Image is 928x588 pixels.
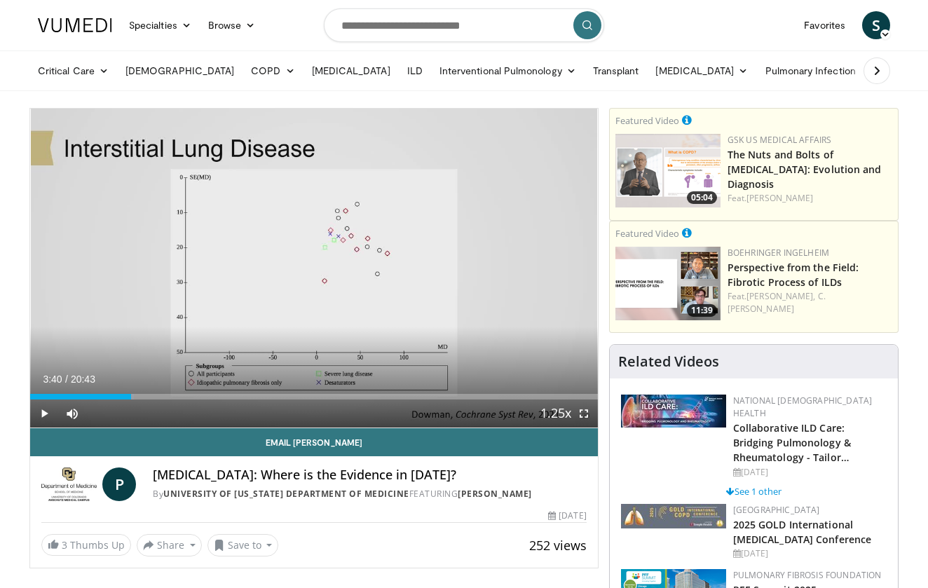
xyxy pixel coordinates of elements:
h4: Related Videos [618,353,719,370]
a: Favorites [796,11,854,39]
a: National [DEMOGRAPHIC_DATA] Health [733,395,873,419]
div: Feat. [728,290,892,315]
a: Specialties [121,11,200,39]
a: Interventional Pulmonology [431,57,585,85]
a: [GEOGRAPHIC_DATA] [733,504,820,516]
a: [PERSON_NAME], [746,290,815,302]
a: Pulmonary Fibrosis Foundation [733,569,882,581]
span: 11:39 [687,304,717,317]
a: COPD [243,57,303,85]
a: ILD [399,57,431,85]
span: 20:43 [71,374,95,385]
a: Transplant [585,57,648,85]
a: University of [US_STATE] Department of Medicine [163,488,409,500]
span: 05:04 [687,191,717,204]
span: / [65,374,68,385]
img: 7e341e47-e122-4d5e-9c74-d0a8aaff5d49.jpg.150x105_q85_autocrop_double_scale_upscale_version-0.2.jpg [621,395,726,428]
a: [MEDICAL_DATA] [647,57,756,85]
a: Pulmonary Infection [757,57,878,85]
a: Boehringer Ingelheim [728,247,829,259]
button: Playback Rate [542,399,570,428]
a: [MEDICAL_DATA] [303,57,399,85]
div: Progress Bar [30,394,598,399]
img: ee063798-7fd0-40de-9666-e00bc66c7c22.png.150x105_q85_crop-smart_upscale.png [615,134,721,207]
a: 05:04 [615,134,721,207]
a: Collaborative ILD Care: Bridging Pulmonology & Rheumatology - Tailor… [733,421,851,464]
div: Feat. [728,192,892,205]
a: The Nuts and Bolts of [MEDICAL_DATA]: Evolution and Diagnosis [728,148,882,191]
button: Play [30,399,58,428]
a: Perspective from the Field: Fibrotic Process of ILDs [728,261,859,289]
input: Search topics, interventions [324,8,604,42]
video-js: Video Player [30,109,598,428]
button: Fullscreen [570,399,598,428]
button: Share [137,534,202,556]
a: Critical Care [29,57,117,85]
h4: [MEDICAL_DATA]: Where is the Evidence in [DATE]? [153,467,586,483]
a: S [862,11,890,39]
div: [DATE] [548,510,586,522]
a: 2025 GOLD International [MEDICAL_DATA] Conference [733,518,872,546]
a: [PERSON_NAME] [458,488,532,500]
button: Save to [207,534,279,556]
a: See 1 other [726,485,782,498]
div: By FEATURING [153,488,586,500]
img: 0d260a3c-dea8-4d46-9ffd-2859801fb613.png.150x105_q85_crop-smart_upscale.png [615,247,721,320]
img: 29f03053-4637-48fc-b8d3-cde88653f0ec.jpeg.150x105_q85_autocrop_double_scale_upscale_version-0.2.jpg [621,504,726,528]
button: Mute [58,399,86,428]
a: Email [PERSON_NAME] [30,428,598,456]
img: VuMedi Logo [38,18,112,32]
div: [DATE] [733,547,887,560]
a: Browse [200,11,264,39]
a: 3 Thumbs Up [41,534,131,556]
a: [PERSON_NAME] [746,192,813,204]
a: GSK US Medical Affairs [728,134,832,146]
div: [DATE] [733,466,887,479]
a: C. [PERSON_NAME] [728,290,826,315]
a: [DEMOGRAPHIC_DATA] [117,57,243,85]
span: 3:40 [43,374,62,385]
span: 252 views [529,537,587,554]
img: University of Colorado Department of Medicine [41,467,97,501]
a: P [102,467,136,501]
small: Featured Video [615,114,679,127]
span: 3 [62,538,67,552]
small: Featured Video [615,227,679,240]
a: 11:39 [615,247,721,320]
